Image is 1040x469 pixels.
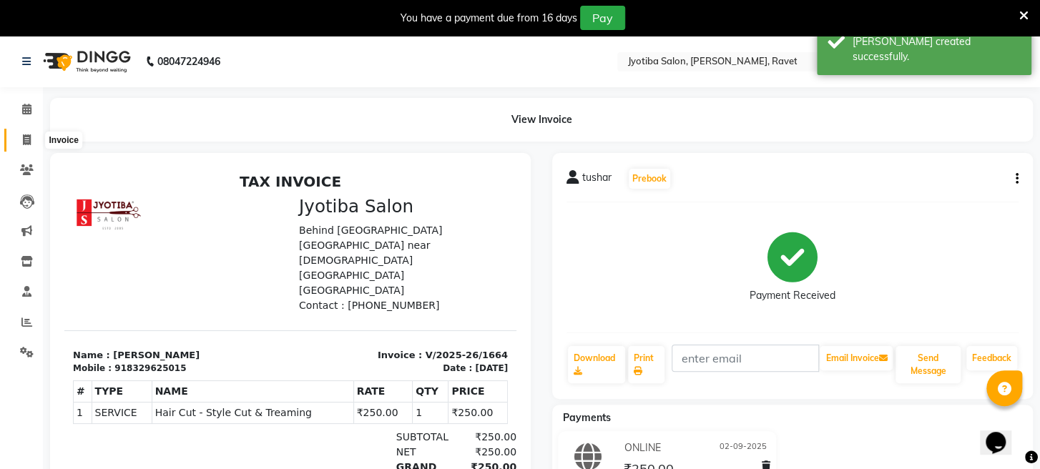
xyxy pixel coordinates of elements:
[50,194,122,207] div: 918329625015
[289,235,348,257] td: ₹250.00
[323,292,388,322] div: GRAND TOTAL
[582,170,612,190] span: tushar
[27,214,87,235] th: TYPE
[853,34,1021,64] div: Bill created successfully.
[235,181,443,195] p: Invoice : V/2025-26/1664
[157,41,220,82] b: 08047224946
[9,235,28,257] td: 1
[401,11,577,26] div: You have a payment due from 16 days
[27,235,87,257] td: SERVICE
[563,411,611,424] span: Payments
[388,322,452,337] div: ₹250.00
[348,235,384,257] td: 1
[87,214,289,235] th: NAME
[9,214,28,235] th: #
[9,6,443,23] h2: TAX INVOICE
[672,345,819,372] input: enter email
[289,214,348,235] th: RATE
[348,214,384,235] th: QTY
[411,194,443,207] div: [DATE]
[720,440,767,455] span: 02-09-2025
[628,346,665,383] a: Print
[629,169,670,189] button: Prebook
[896,346,961,383] button: Send Message
[388,292,452,322] div: ₹250.00
[323,322,388,337] div: Paid
[45,132,82,149] div: Invoice
[323,277,388,292] div: NET
[50,98,1033,142] div: View Invoice
[36,41,134,82] img: logo
[624,440,661,455] span: ONLINE
[980,412,1026,455] iframe: chat widget
[820,346,893,370] button: Email Invoice
[750,288,835,303] div: Payment Received
[235,131,443,146] p: Contact : [PHONE_NUMBER]
[568,346,625,383] a: Download
[580,6,625,30] button: Pay
[384,235,443,257] td: ₹250.00
[388,262,452,277] div: ₹250.00
[9,181,217,195] p: Name : [PERSON_NAME]
[235,29,443,50] h3: Jyotiba Salon
[966,346,1017,370] a: Feedback
[235,56,443,131] p: Behind [GEOGRAPHIC_DATA] [GEOGRAPHIC_DATA] near [DEMOGRAPHIC_DATA][GEOGRAPHIC_DATA] [GEOGRAPHIC_D...
[378,194,408,207] div: Date :
[323,262,388,277] div: SUBTOTAL
[91,238,286,253] span: Hair Cut - Style Cut & Treaming
[9,194,47,207] div: Mobile :
[388,277,452,292] div: ₹250.00
[384,214,443,235] th: PRICE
